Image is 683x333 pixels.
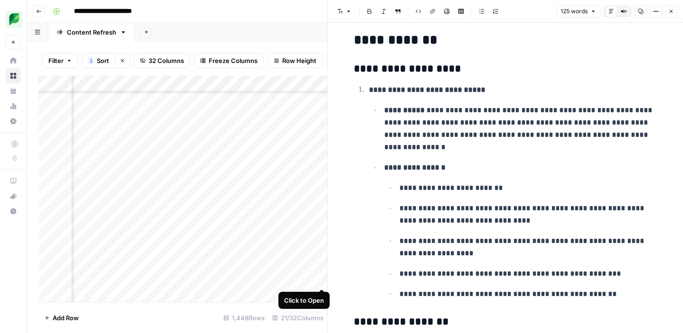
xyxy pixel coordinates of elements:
a: Browse [6,68,21,83]
span: 125 words [561,7,588,16]
a: Your Data [6,83,21,99]
button: Add Row [38,310,84,325]
span: Add Row [53,313,79,323]
div: Click to Open [284,296,324,305]
button: Row Height [268,53,323,68]
div: 21/32 Columns [268,310,327,325]
a: Home [6,53,21,68]
span: Freeze Columns [209,56,258,65]
img: SproutSocial Logo [6,11,23,28]
div: Content Refresh [67,27,116,37]
button: 125 words [556,5,600,18]
div: 1 [88,57,94,64]
button: Help + Support [6,204,21,219]
div: What's new? [6,189,20,203]
span: 32 Columns [148,56,184,65]
span: Row Height [282,56,316,65]
span: 1 [90,57,92,64]
a: AirOps Academy [6,173,21,189]
button: Workspace: SproutSocial [6,8,21,31]
span: Sort [97,56,109,65]
span: Filter [48,56,64,65]
button: Freeze Columns [194,53,264,68]
button: Filter [42,53,78,68]
button: What's new? [6,189,21,204]
button: 32 Columns [134,53,190,68]
a: Usage [6,99,21,114]
div: 1,448 Rows [220,310,268,325]
a: Content Refresh [48,23,135,42]
button: 1Sort [82,53,115,68]
a: Settings [6,114,21,129]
